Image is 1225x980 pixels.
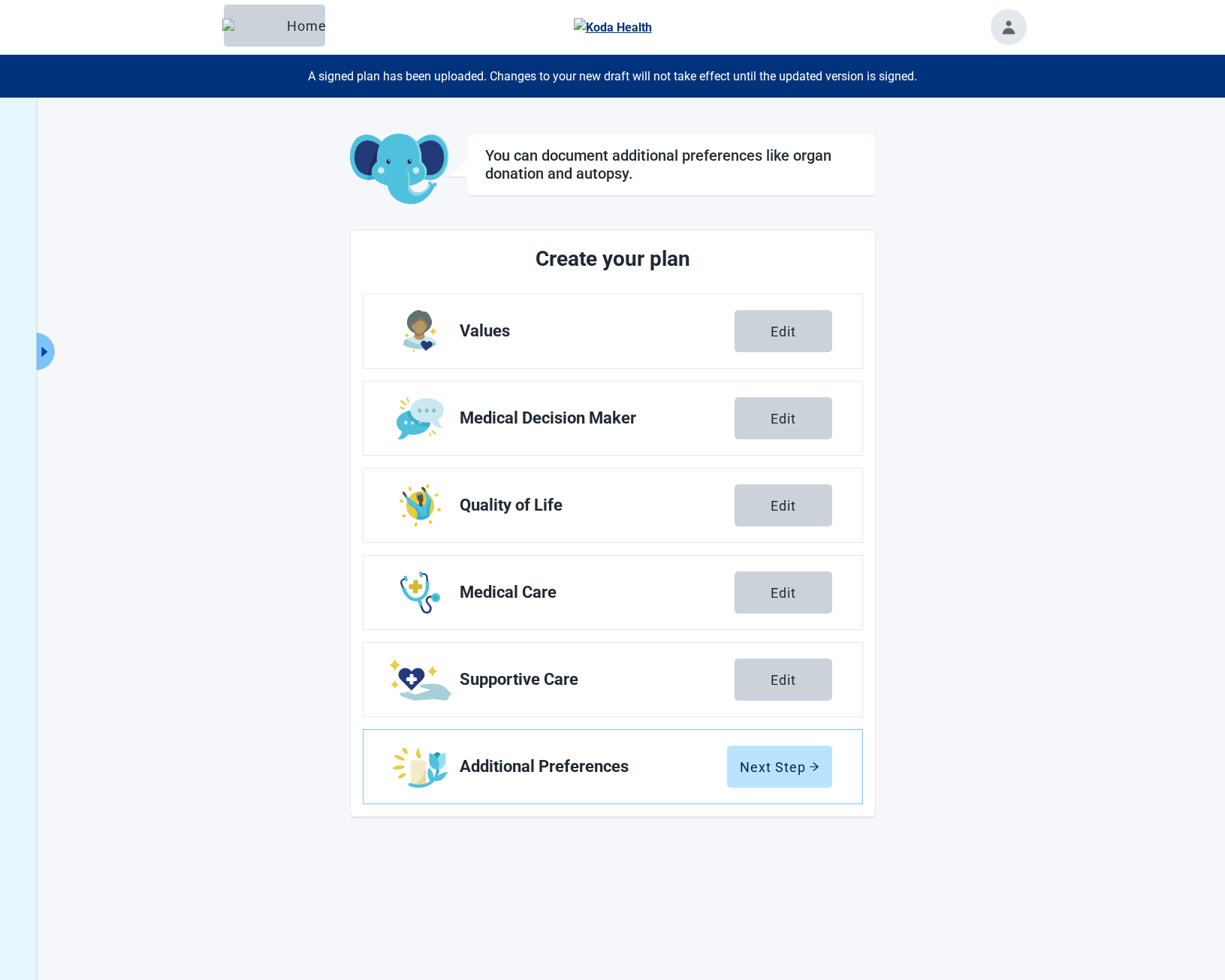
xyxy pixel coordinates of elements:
[735,310,832,352] button: Edit
[364,643,862,716] a: Edit Supportive Care section
[460,409,735,427] span: Medical Decision Maker
[460,671,735,689] span: Supportive Care
[350,134,448,206] img: Koda Elephant
[364,294,862,368] a: Edit Values section
[809,761,819,772] span: arrow-right
[771,498,796,513] div: Edit
[364,730,862,804] a: Edit Additional Preferences section
[771,324,796,339] div: Edit
[460,322,735,340] span: Values
[771,672,796,687] div: Edit
[364,556,862,629] a: Edit Medical Care section
[38,345,52,359] span: caret-right
[735,397,832,439] button: Edit
[236,18,313,33] div: Home
[771,411,796,426] div: Edit
[735,484,832,526] button: Edit
[727,746,832,788] button: Next Steparrow-right
[460,758,727,776] span: Additional Preferences
[364,381,862,455] a: Edit Medical Decision Maker section
[460,496,735,514] span: Quality of Life
[485,146,857,182] h1: You can document additional preferences like organ donation and autopsy.
[364,469,862,542] a: Edit Quality of Life section
[991,9,1027,45] button: Toggle account menu
[735,659,832,701] button: Edit
[222,19,281,32] img: Elephant
[36,333,55,370] button: Expand menu
[740,759,819,774] div: Next Step
[224,5,325,47] button: ElephantHome
[460,583,735,602] span: Medical Care
[771,585,796,600] div: Edit
[419,243,807,276] h2: Create your plan
[574,18,652,37] img: Koda Health
[200,134,1026,817] main: Main content
[735,571,832,614] button: Edit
